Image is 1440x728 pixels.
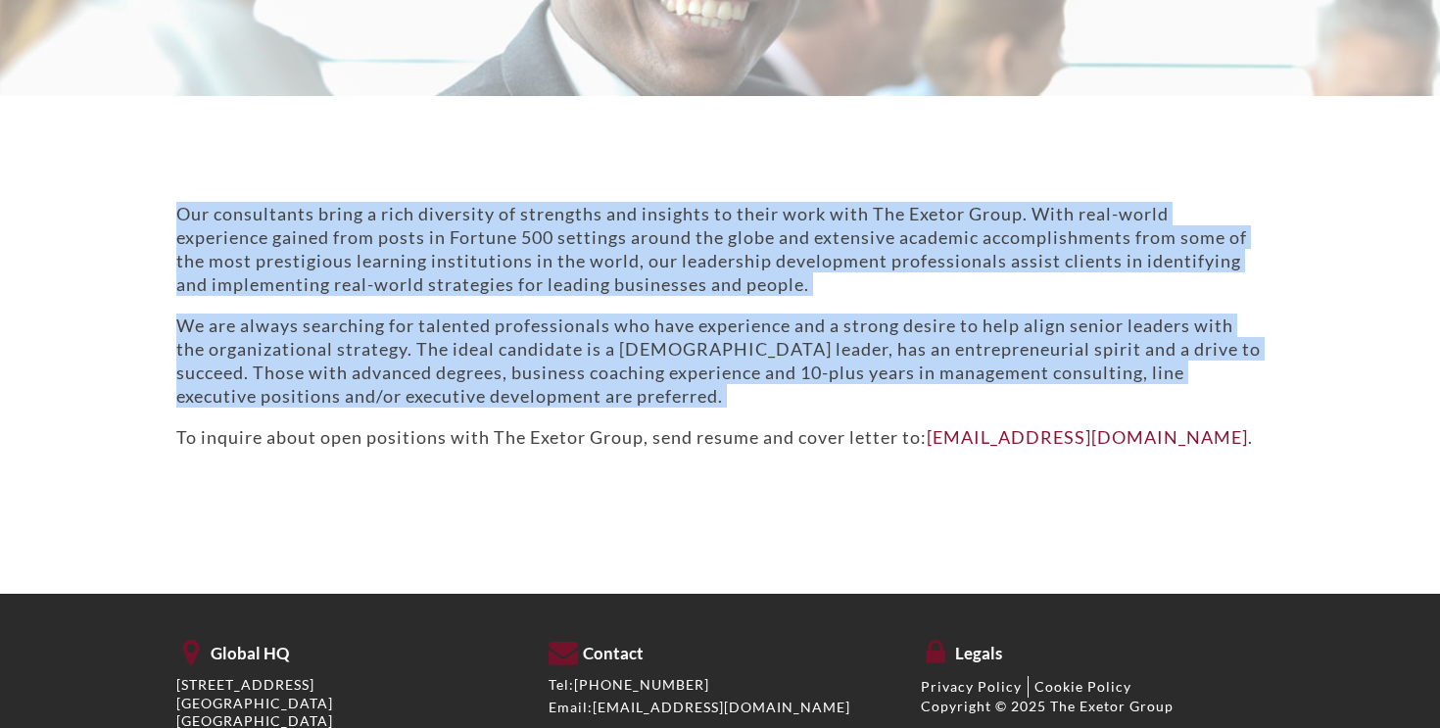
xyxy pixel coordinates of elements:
[921,635,1264,663] h5: Legals
[549,699,891,716] div: Email:
[176,425,1264,449] p: To inquire about open positions with The Exetor Group, send resume and cover letter to: .
[176,635,519,663] h5: Global HQ
[549,635,891,663] h5: Contact
[176,202,1264,296] p: Our consultants bring a rich diversity of strengths and insights to their work with The Exetor Gr...
[549,676,891,694] div: Tel:
[574,676,709,693] a: [PHONE_NUMBER]
[921,678,1022,695] a: Privacy Policy
[1034,678,1131,695] a: Cookie Policy
[176,314,1264,408] p: We are always searching for talented professionals who have experience and a strong desire to hel...
[927,426,1248,448] a: [EMAIL_ADDRESS][DOMAIN_NAME]
[921,698,1264,715] div: Copyright © 2025 The Exetor Group
[593,699,850,715] a: [EMAIL_ADDRESS][DOMAIN_NAME]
